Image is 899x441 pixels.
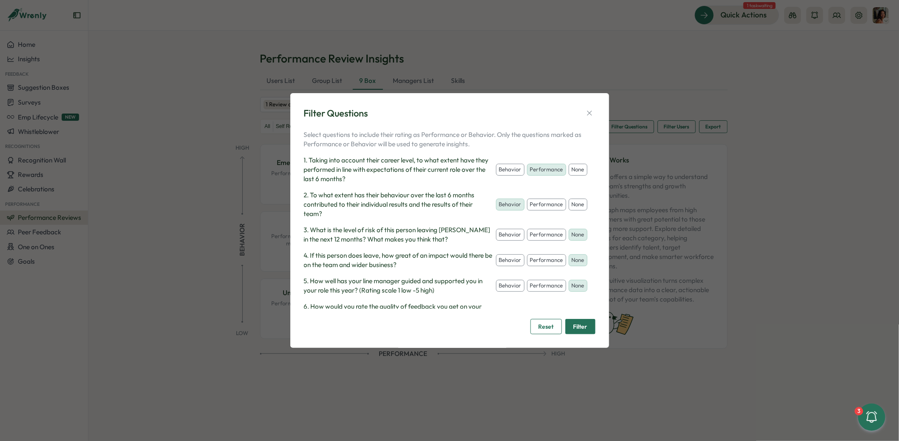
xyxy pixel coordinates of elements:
[496,229,525,241] button: behavior
[304,130,589,149] p: Select questions to include their rating as Performance or Behavior. Only the questions marked as...
[304,225,493,244] p: 3. What is the level of risk of this person leaving [PERSON_NAME] in the next 12 months? What mak...
[858,404,885,431] button: 3
[304,191,493,219] p: 2. To what extent has their behaviour over the last 6 months contributed to their individual resu...
[527,280,566,292] button: performance
[304,107,368,120] div: Filter Questions
[304,302,493,330] p: 6. How would you rate the quality of feedback you get on your performance and impact from your li...
[496,164,525,176] button: behavior
[573,319,587,334] span: Filter
[855,407,863,415] div: 3
[527,229,566,241] button: performance
[527,199,566,211] button: performance
[569,229,587,241] button: none
[527,164,566,176] button: performance
[569,164,587,176] button: none
[569,254,587,266] button: none
[539,319,554,334] span: Reset
[565,319,596,334] button: Filter
[569,280,587,292] button: none
[304,156,493,184] p: 1. Taking into account their career level, to what extent have they performed in line with expect...
[496,280,525,292] button: behavior
[304,251,493,270] p: 4. If this person does leave, how great of an impact would there be on the team and wider business?
[527,254,566,266] button: performance
[530,319,562,334] button: Reset
[496,199,525,211] button: behavior
[496,254,525,266] button: behavior
[304,276,493,295] p: 5. How well has your line manager guided and supported you in your role this year? (Rating scale ...
[569,199,587,211] button: none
